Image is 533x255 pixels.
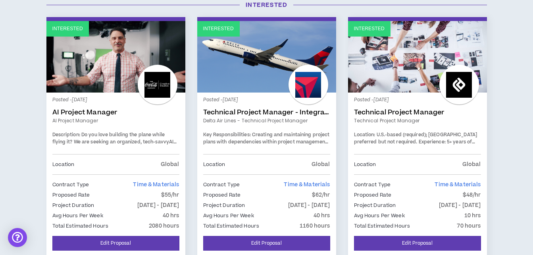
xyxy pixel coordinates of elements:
p: Interested [203,25,234,33]
p: $48/hr [463,191,481,199]
span: Do you love building the plane while flying it? We are seeking an organized, tech-savvy [52,131,169,145]
p: [DATE] - [DATE] [137,201,179,210]
p: Location [203,160,225,169]
a: Delta Air Lines - Technical Project Manager [203,117,330,124]
p: Contract Type [354,180,391,189]
p: Contract Type [203,180,240,189]
a: Interested [46,21,185,93]
p: Avg Hours Per Week [203,211,254,220]
p: Contract Type [52,180,89,189]
a: Edit Proposal [203,236,330,251]
p: Interested [52,25,83,33]
a: Interested [197,21,336,93]
p: Proposed Rate [203,191,241,199]
a: Edit Proposal [354,236,481,251]
p: Posted - [DATE] [52,97,179,104]
a: Edit Proposal [52,236,179,251]
strong: AI Project Manager [52,139,177,153]
p: Project Duration [203,201,245,210]
a: Technical Project Manager - Integrated Operations [203,108,330,116]
p: Proposed Rate [354,191,392,199]
p: Total Estimated Hours [52,222,109,230]
p: Avg Hours Per Week [52,211,103,220]
span: Time & Materials [284,181,330,189]
h3: Interested [40,1,493,9]
p: Avg Hours Per Week [354,211,405,220]
a: Interested [348,21,487,93]
p: Global [161,160,179,169]
p: 70 hours [457,222,481,230]
p: Global [462,160,481,169]
p: [DATE] - [DATE] [439,201,481,210]
p: $55/hr [161,191,179,199]
p: Posted - [DATE] [203,97,330,104]
p: Location [354,160,376,169]
p: Total Estimated Hours [354,222,410,230]
p: 1160 hours [300,222,330,230]
span: Time & Materials [133,181,179,189]
strong: Key Responsibilities: [203,131,251,138]
p: Interested [354,25,385,33]
p: Global [312,160,330,169]
span: Location: [354,131,375,138]
p: Project Duration [354,201,396,210]
a: Technical Project Manager [354,117,481,124]
strong: Description: [52,131,80,138]
p: Proposed Rate [52,191,90,199]
span: Time & Materials [435,181,481,189]
p: Total Estimated Hours [203,222,260,230]
p: $62/hr [312,191,330,199]
p: [DATE] - [DATE] [288,201,330,210]
span: Experience: [419,139,446,145]
p: Project Duration [52,201,94,210]
p: 10 hrs [464,211,481,220]
a: AI Project Manager [52,117,179,124]
p: 40 hrs [314,211,330,220]
span: U.S.-based (required); [GEOGRAPHIC_DATA] preferred but not required. [354,131,477,145]
a: AI Project Manager [52,108,179,116]
p: 2080 hours [149,222,179,230]
a: Technical Project Manager [354,108,481,116]
p: Posted - [DATE] [354,97,481,104]
span: Creating and maintaining project plans with dependencies within project management tool, Workfront [203,131,330,152]
p: 40 hrs [163,211,179,220]
div: Open Intercom Messenger [8,228,27,247]
p: Location [52,160,75,169]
